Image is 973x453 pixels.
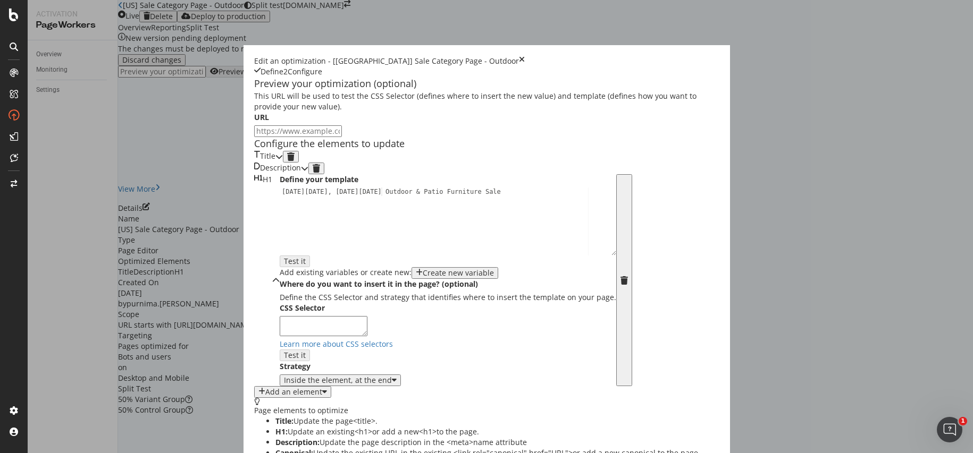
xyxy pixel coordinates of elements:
label: Define your template [280,174,358,185]
div: times [519,56,525,66]
div: Define the CSS Selector and strategy that identifies where to insert the template on your page. [280,292,616,303]
div: Create new variable [423,269,494,277]
div: Title [260,151,275,163]
div: 2 [283,66,288,77]
label: Where do you want to insert it in the page? (optional) [280,279,478,289]
strong: Title: [275,416,293,426]
a: Learn more about CSS selectors [280,339,393,349]
div: Configure [288,66,322,77]
button: Inside the element, at the end [280,374,401,386]
input: https://www.example.com [254,125,342,137]
div: Preview your optimization (optional) [254,77,719,91]
div: Add an element [265,388,322,396]
label: URL [254,112,269,123]
button: Add an element [254,386,331,398]
div: This URL will be used to test the CSS Selector (defines where to insert the new value) and templa... [254,91,719,112]
li: Update the page description in the name attribute [275,437,719,448]
span: 1 [959,417,967,425]
div: Configure the elements to update [254,137,719,151]
span: <meta> [447,437,473,447]
div: Test it [284,351,306,360]
div: Description [260,163,301,174]
li: Update the page . [275,416,719,426]
iframe: Intercom live chat [937,417,962,442]
button: Test it [280,255,310,267]
label: CSS Selector [280,303,325,313]
span: <title> [353,416,375,426]
div: Add existing variables or create new: [280,267,412,279]
li: Update an existing or add a new to the page. [275,426,719,437]
div: Define [261,66,283,77]
button: Create new variable [412,267,498,279]
div: Page elements to optimize [254,405,719,416]
div: Inside the element, at the end [284,376,392,384]
label: Strategy [280,361,311,372]
span: <h1> [355,426,372,437]
strong: Description: [275,437,320,447]
div: Edit an optimization - [[GEOGRAPHIC_DATA]] Sale Category Page - Outdoor [254,56,519,66]
button: Test it [280,349,310,361]
div: H1 [263,174,272,387]
div: Test it [284,257,306,266]
strong: H1: [275,426,288,437]
span: <h1> [419,426,437,437]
